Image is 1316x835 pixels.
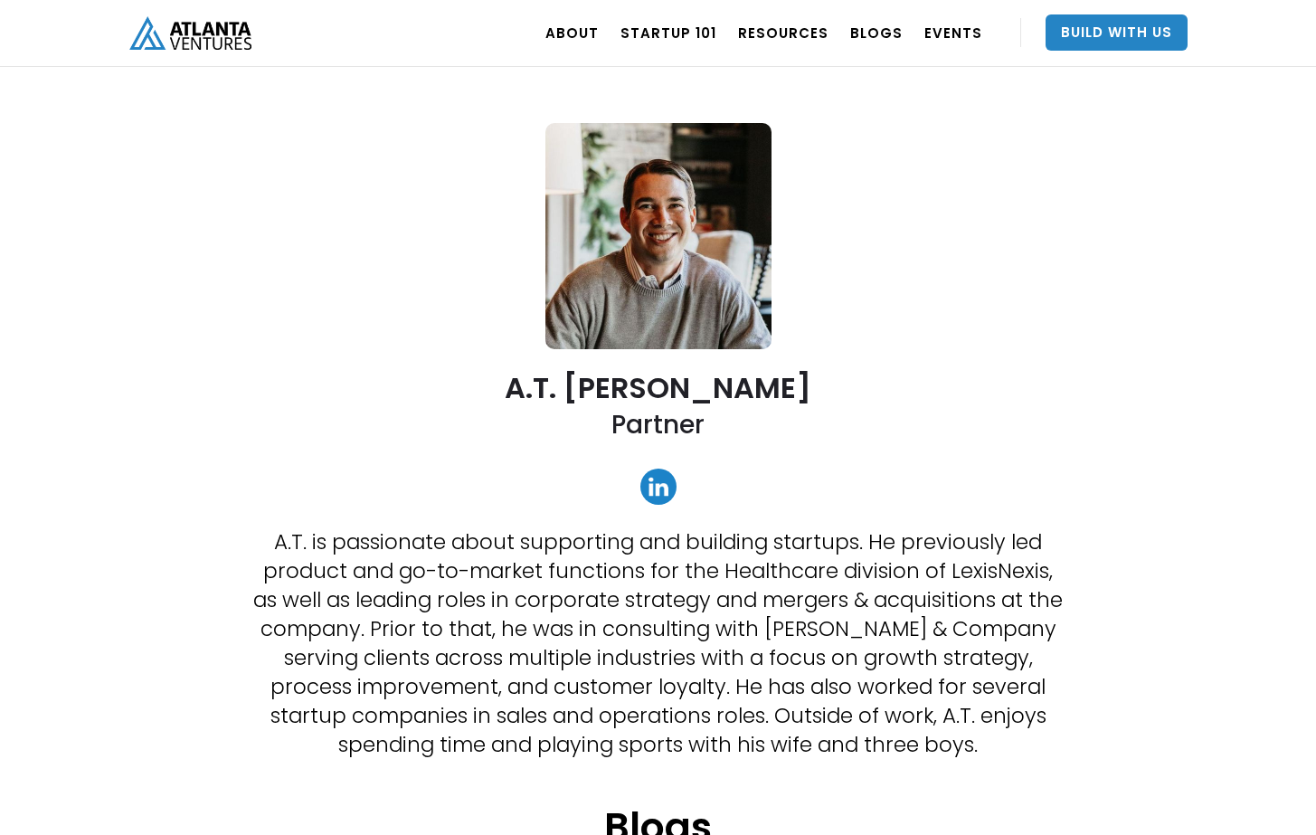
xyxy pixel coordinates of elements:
[850,7,903,58] a: BLOGS
[1046,14,1188,51] a: Build With Us
[620,7,716,58] a: Startup 101
[545,7,599,58] a: ABOUT
[505,372,811,403] h2: A.T. [PERSON_NAME]
[251,527,1065,759] p: A.T. is passionate about supporting and building startups. He previously led product and go-to-ma...
[611,408,705,441] h2: Partner
[738,7,828,58] a: RESOURCES
[924,7,982,58] a: EVENTS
